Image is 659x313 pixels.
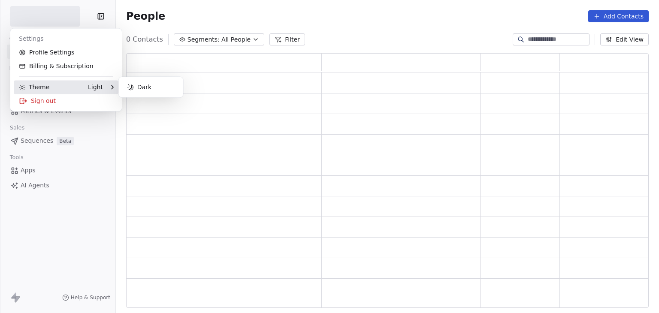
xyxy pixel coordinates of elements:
div: Sign out [14,94,118,108]
div: Theme [19,83,49,91]
a: Profile Settings [14,45,118,59]
a: Billing & Subscription [14,59,118,73]
div: Settings [14,32,118,45]
div: Dark [122,80,180,94]
div: Light [88,83,103,91]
